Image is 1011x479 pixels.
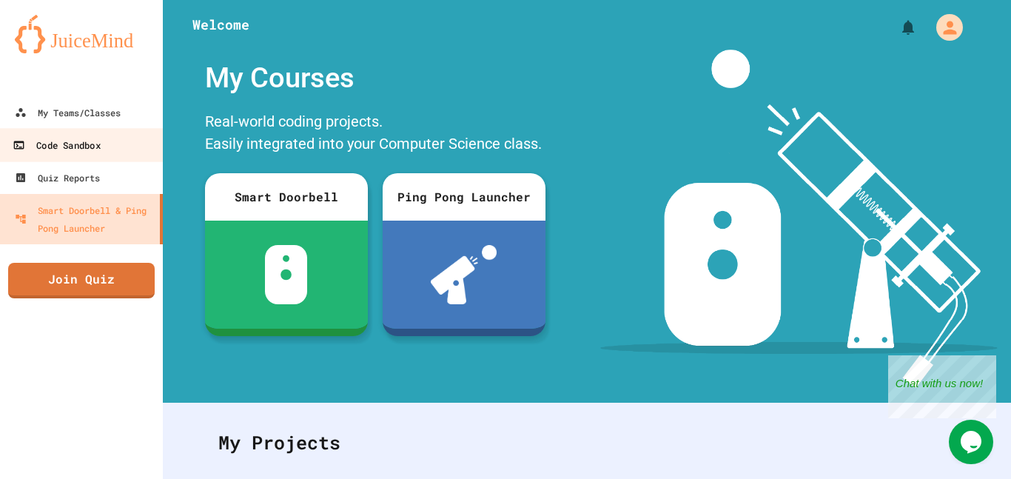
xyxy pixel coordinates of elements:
div: My Projects [204,414,970,472]
div: Code Sandbox [13,136,100,155]
img: logo-orange.svg [15,15,148,53]
iframe: chat widget [949,420,996,464]
div: My Courses [198,50,553,107]
div: Ping Pong Launcher [383,173,545,221]
div: Real-world coding projects. Easily integrated into your Computer Science class. [198,107,553,162]
img: banner-image-my-projects.png [600,50,997,388]
div: My Notifications [872,15,921,40]
a: Join Quiz [8,263,155,298]
div: My Teams/Classes [15,104,121,121]
div: Smart Doorbell [205,173,368,221]
div: My Account [921,10,967,44]
img: sdb-white.svg [265,245,307,304]
img: ppl-with-ball.png [431,245,497,304]
div: Smart Doorbell & Ping Pong Launcher [15,201,154,237]
div: Quiz Reports [15,169,100,187]
iframe: chat widget [888,355,996,418]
